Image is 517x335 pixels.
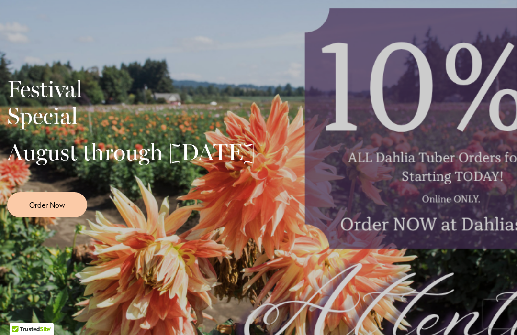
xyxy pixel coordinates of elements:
[7,192,87,217] a: Order Now
[7,76,256,129] h2: Festival Special
[7,139,256,165] h2: August through [DATE]
[29,199,65,210] span: Order Now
